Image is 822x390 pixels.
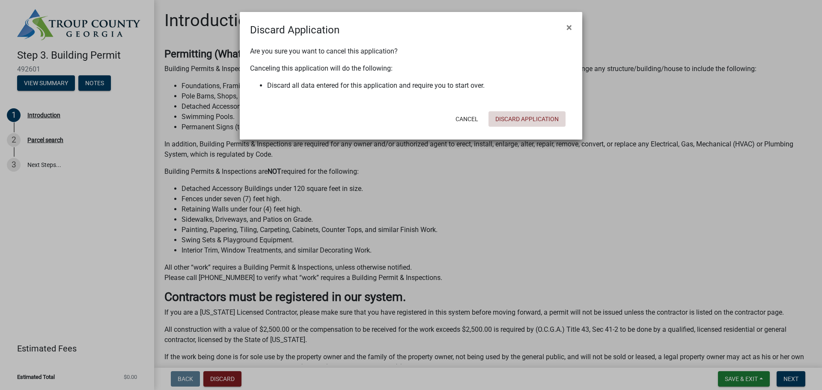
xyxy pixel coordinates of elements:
p: Canceling this application will do the following: [250,63,572,74]
li: Discard all data entered for this application and require you to start over. [267,80,572,91]
span: × [566,21,572,33]
button: Cancel [449,111,485,127]
p: Are you sure you want to cancel this application? [250,46,572,57]
h4: Discard Application [250,22,340,38]
button: Discard Application [488,111,566,127]
button: Close [560,15,579,39]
